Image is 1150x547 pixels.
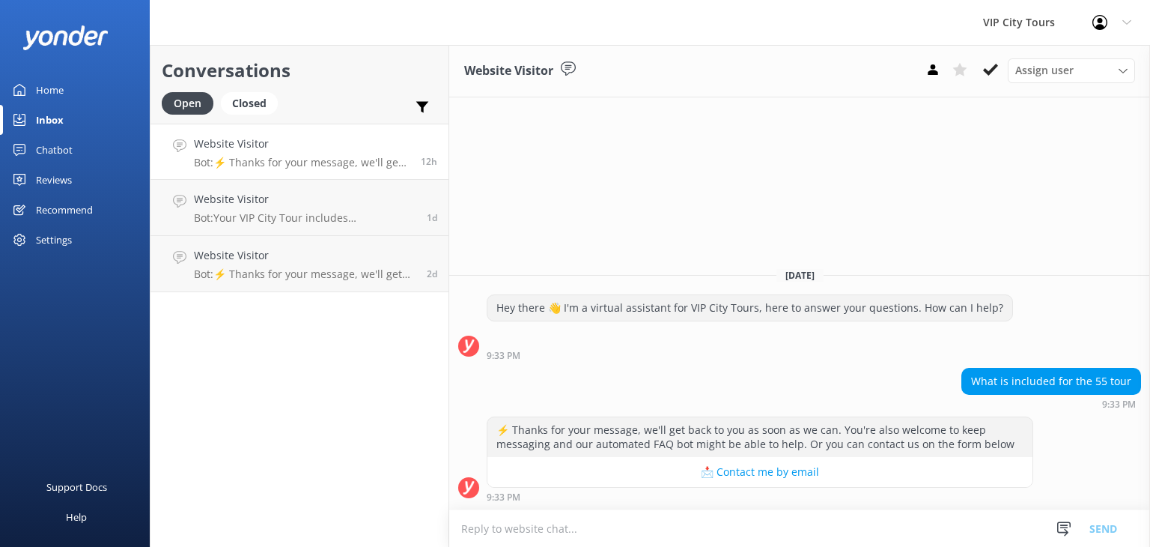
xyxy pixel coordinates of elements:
div: Open [162,92,213,115]
span: Sep 05 2025 07:51am (UTC -06:00) America/Mexico_City [427,211,437,224]
h3: Website Visitor [464,61,553,81]
div: Sep 05 2025 08:33pm (UTC -06:00) America/Mexico_City [487,492,1033,502]
div: Home [36,75,64,105]
span: Sep 05 2025 08:33pm (UTC -06:00) America/Mexico_City [421,155,437,168]
div: Hey there 👋 I'm a virtual assistant for VIP City Tours, here to answer your questions. How can I ... [487,295,1012,321]
div: Support Docs [46,472,107,502]
a: Open [162,94,221,111]
div: Reviews [36,165,72,195]
h4: Website Visitor [194,136,410,152]
strong: 9:33 PM [1102,400,1136,409]
p: Bot: ⚡ Thanks for your message, we'll get back to you as soon as we can. You're also welcome to k... [194,268,416,281]
p: Bot: Your VIP City Tour includes complimentary hotel pickups. Simply select your preferred pickup... [194,211,416,225]
a: Website VisitorBot:⚡ Thanks for your message, we'll get back to you as soon as we can. You're als... [150,236,448,292]
h4: Website Visitor [194,191,416,208]
div: ⚡ Thanks for your message, we'll get back to you as soon as we can. You're also welcome to keep m... [487,417,1032,457]
div: Sep 05 2025 08:33pm (UTC -06:00) America/Mexico_City [487,350,1013,360]
img: yonder-white-logo.png [22,25,109,50]
p: Bot: ⚡ Thanks for your message, we'll get back to you as soon as we can. You're also welcome to k... [194,156,410,169]
a: Website VisitorBot:⚡ Thanks for your message, we'll get back to you as soon as we can. You're als... [150,124,448,180]
a: Website VisitorBot:Your VIP City Tour includes complimentary hotel pickups. Simply select your pr... [150,180,448,236]
div: Inbox [36,105,64,135]
div: What is included for the 55 tour [962,369,1140,394]
h2: Conversations [162,56,437,85]
div: Recommend [36,195,93,225]
div: Assign User [1008,58,1135,82]
div: Closed [221,92,278,115]
div: Help [66,502,87,532]
div: Chatbot [36,135,73,165]
span: [DATE] [776,269,824,282]
button: 📩 Contact me by email [487,457,1032,487]
strong: 9:33 PM [487,493,520,502]
h4: Website Visitor [194,247,416,264]
div: Settings [36,225,72,255]
div: Sep 05 2025 08:33pm (UTC -06:00) America/Mexico_City [961,399,1141,409]
span: Sep 03 2025 09:12am (UTC -06:00) America/Mexico_City [427,268,437,280]
a: Closed [221,94,285,111]
span: Assign user [1015,62,1074,79]
strong: 9:33 PM [487,351,520,360]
